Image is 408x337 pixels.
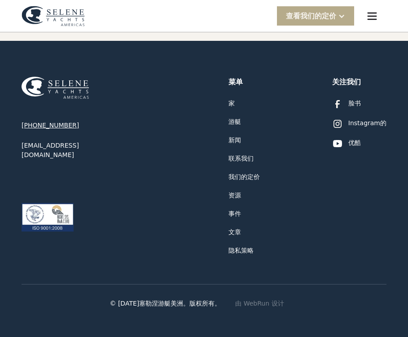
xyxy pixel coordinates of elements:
[286,11,336,22] div: 查看我们的定价
[228,209,241,219] a: 事件
[332,118,386,129] a: Instagram的
[22,6,85,26] a: 家
[348,99,361,108] div: 脸书
[228,99,235,108] a: 家
[348,118,386,128] div: Instagram的
[10,199,89,207] strong: 我想订阅您的时事通讯。
[228,191,241,200] a: 资源
[2,199,168,215] span: 随时通过单击任何消息底部的链接来取消订阅
[277,6,354,26] div: 查看我们的定价
[348,138,361,148] div: 优酷
[358,2,386,31] div: 菜单
[110,299,221,308] div: © [DATE]塞勒涅游艇美洲。版权所有。
[235,299,284,308] a: 由 WebRun 设计
[332,77,361,88] div: 关注我们
[228,172,260,182] a: 我们的定价
[228,117,241,127] a: 游艇
[228,77,243,88] div: 菜单
[22,141,129,160] a: [EMAIL_ADDRESS][DOMAIN_NAME]
[332,99,361,109] a: 脸书
[332,138,361,149] a: 优酷
[228,136,241,145] a: 新闻
[228,154,254,163] a: 联系我们
[22,121,79,130] a: [PHONE_NUMBER]
[228,246,254,255] a: 隐私策略
[22,6,85,26] img: 商标
[228,228,241,237] a: 文章
[2,200,8,206] input: 我想订阅您的时事通讯。随时通过单击任何消息底部的链接来取消订阅
[22,203,74,232] img: ISO 9001：2008 ABS 质量评估和 RvA 管理体系认证标志。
